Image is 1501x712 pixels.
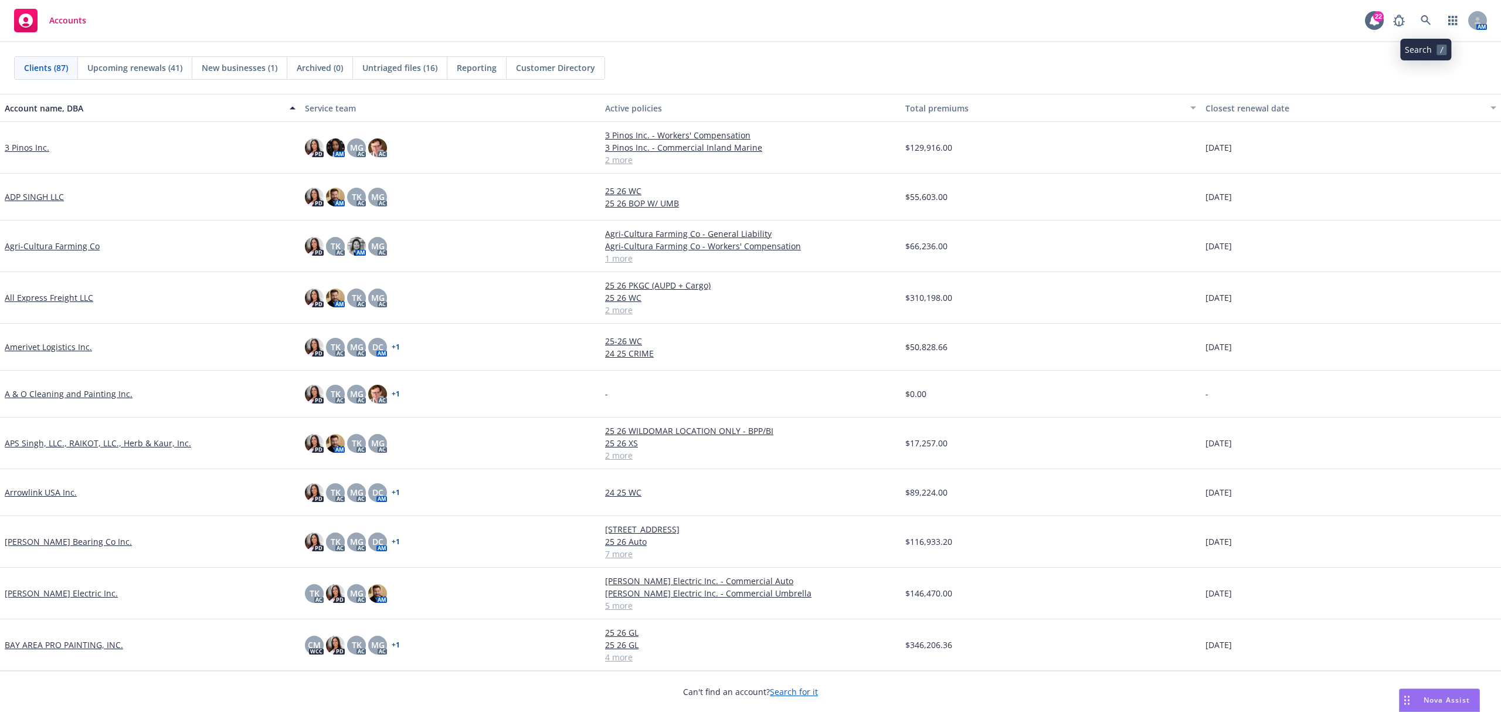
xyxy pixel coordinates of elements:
[605,599,896,612] a: 5 more
[368,584,387,603] img: photo
[1205,639,1232,651] span: [DATE]
[605,449,896,462] a: 2 more
[5,341,92,353] a: Amerivet Logistics Inc.
[905,486,948,499] span: $89,224.00
[605,228,896,240] a: Agri-Cultura Farming Co - General Liability
[371,191,385,203] span: MG
[1205,587,1232,599] span: [DATE]
[310,587,320,599] span: TK
[305,237,324,256] img: photo
[905,191,948,203] span: $55,603.00
[605,523,896,535] a: [STREET_ADDRESS]
[305,434,324,453] img: photo
[371,639,385,651] span: MG
[905,240,948,252] span: $66,236.00
[326,188,345,206] img: photo
[392,642,400,649] a: + 1
[1205,240,1232,252] span: [DATE]
[1205,291,1232,304] span: [DATE]
[683,686,818,698] span: Can't find an account?
[350,587,364,599] span: MG
[605,335,896,347] a: 25-26 WC
[901,94,1201,122] button: Total premiums
[1205,437,1232,449] span: [DATE]
[5,535,132,548] a: [PERSON_NAME] Bearing Co Inc.
[605,129,896,141] a: 3 Pinos Inc. - Workers' Compensation
[905,388,926,400] span: $0.00
[305,138,324,157] img: photo
[372,486,383,499] span: DC
[331,341,341,353] span: TK
[605,626,896,639] a: 25 26 GL
[605,154,896,166] a: 2 more
[392,538,400,545] a: + 1
[331,240,341,252] span: TK
[905,437,948,449] span: $17,257.00
[605,486,896,499] a: 24 25 WC
[605,291,896,304] a: 25 26 WC
[457,62,497,74] span: Reporting
[372,535,383,548] span: DC
[1387,9,1411,32] a: Report a Bug
[9,4,91,37] a: Accounts
[372,341,383,353] span: DC
[605,102,896,114] div: Active policies
[305,338,324,357] img: photo
[605,304,896,316] a: 2 more
[605,651,896,663] a: 4 more
[1424,695,1470,705] span: Nova Assist
[305,102,596,114] div: Service team
[352,437,362,449] span: TK
[1201,94,1501,122] button: Closest renewal date
[1441,9,1465,32] a: Switch app
[305,533,324,551] img: photo
[905,102,1183,114] div: Total premiums
[350,141,364,154] span: MG
[352,291,362,304] span: TK
[371,291,385,304] span: MG
[5,240,100,252] a: Agri-Cultura Farming Co
[1205,388,1208,400] span: -
[605,240,896,252] a: Agri-Cultura Farming Co - Workers' Compensation
[352,191,362,203] span: TK
[331,535,341,548] span: TK
[5,141,49,154] a: 3 Pinos Inc.
[350,341,364,353] span: MG
[5,191,64,203] a: ADP SINGH LLC
[605,437,896,449] a: 25 26 XS
[605,252,896,265] a: 1 more
[5,437,191,449] a: APS Singh, LLC., RAIKOT, LLC., Herb & Kaur, Inc.
[392,391,400,398] a: + 1
[1399,689,1480,712] button: Nova Assist
[305,289,324,307] img: photo
[305,188,324,206] img: photo
[1373,11,1384,22] div: 22
[350,535,364,548] span: MG
[371,437,385,449] span: MG
[368,138,387,157] img: photo
[326,636,345,655] img: photo
[605,425,896,437] a: 25 26 WILDOMAR LOCATION ONLY - BPP/BI
[300,94,600,122] button: Service team
[605,141,896,154] a: 3 Pinos Inc. - Commercial Inland Marine
[305,385,324,404] img: photo
[5,388,133,400] a: A & O Cleaning and Painting Inc.
[24,62,68,74] span: Clients (87)
[362,62,437,74] span: Untriaged files (16)
[347,237,366,256] img: photo
[1205,141,1232,154] span: [DATE]
[605,347,896,360] a: 24 25 CRIME
[605,197,896,209] a: 25 26 BOP W/ UMB
[605,388,608,400] span: -
[326,584,345,603] img: photo
[605,535,896,548] a: 25 26 Auto
[1205,535,1232,548] span: [DATE]
[326,289,345,307] img: photo
[305,483,324,502] img: photo
[1205,486,1232,499] span: [DATE]
[371,240,385,252] span: MG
